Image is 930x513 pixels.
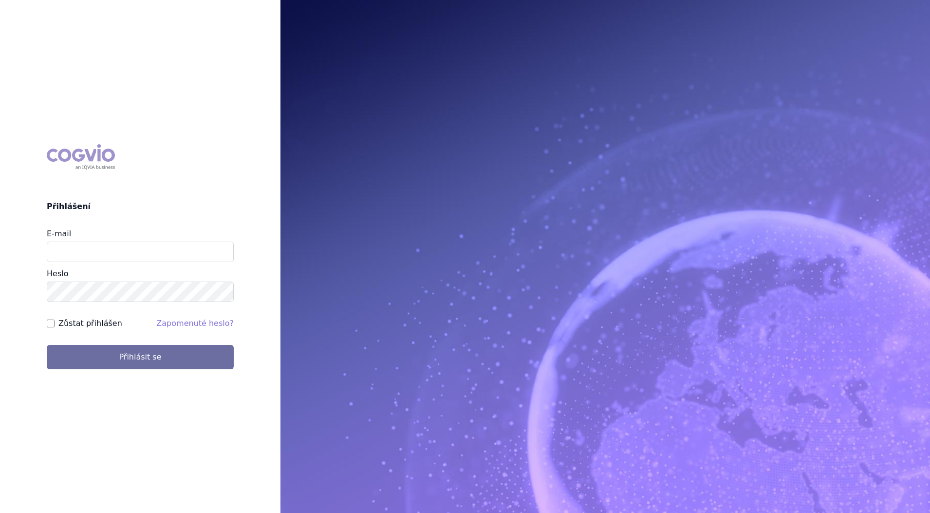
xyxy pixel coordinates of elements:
[47,201,234,212] h2: Přihlášení
[47,269,68,278] label: Heslo
[156,319,234,328] a: Zapomenuté heslo?
[47,345,234,369] button: Přihlásit se
[47,229,71,238] label: E-mail
[47,144,115,170] div: COGVIO
[58,318,122,329] label: Zůstat přihlášen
